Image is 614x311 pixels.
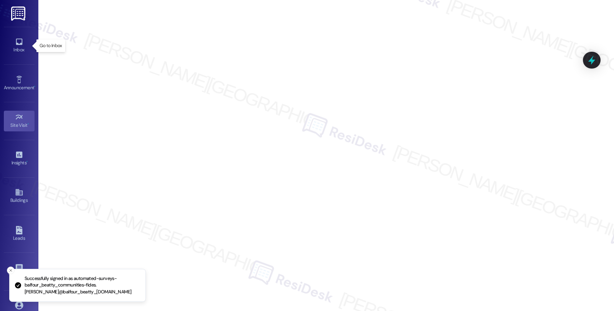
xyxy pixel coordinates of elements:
p: Successfully signed in as automated-surveys-balfour_beatty_communities-fides.[PERSON_NAME]@balfou... [25,275,139,296]
span: • [28,121,29,127]
a: Inbox [4,35,35,56]
p: Go to Inbox [40,43,62,49]
a: Site Visit • [4,111,35,131]
a: Leads [4,224,35,244]
a: Templates • [4,261,35,282]
span: • [34,84,35,89]
button: Close toast [7,267,15,274]
a: Buildings [4,186,35,206]
a: Insights • [4,148,35,169]
span: • [26,159,28,164]
img: ResiDesk Logo [11,7,27,21]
